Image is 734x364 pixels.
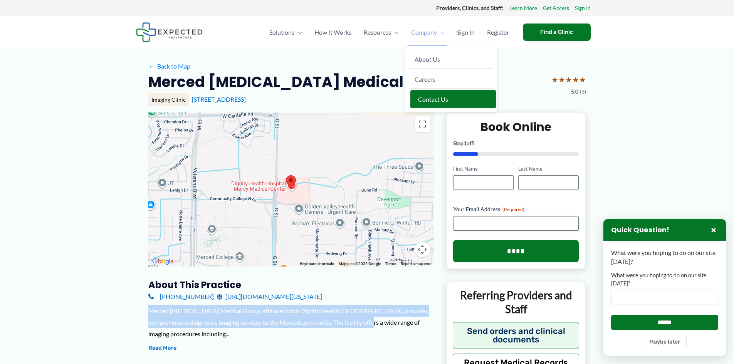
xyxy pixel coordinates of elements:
a: About Us [408,50,494,69]
a: Register [481,19,515,46]
span: Menu Toggle [437,19,445,46]
a: SolutionsMenu Toggle [263,19,308,46]
span: ★ [579,72,586,87]
span: Contact Us [418,96,448,103]
span: Company [411,19,437,46]
span: How It Works [314,19,351,46]
label: What were you hoping to do on our site [DATE]? [611,272,718,287]
button: Maybe later [643,336,687,348]
span: Careers [415,75,435,83]
a: How It Works [308,19,358,46]
label: First Name [453,165,514,173]
a: Open this area in Google Maps (opens a new window) [150,257,176,267]
label: Your Email Address [453,205,579,213]
a: [URL][DOMAIN_NAME][US_STATE] [217,291,322,302]
span: (3) [580,87,586,97]
button: Close [709,225,718,235]
button: Toggle fullscreen view [415,116,430,132]
span: ★ [558,72,565,87]
h2: Book Online [453,119,579,134]
img: Expected Healthcare Logo - side, dark font, small [136,22,203,42]
a: ←Back to Map [148,60,190,72]
a: [STREET_ADDRESS] [192,96,246,103]
img: Google [150,257,176,267]
a: Learn More [509,3,537,13]
h3: About this practice [148,279,434,291]
p: Referring Providers and Staff [453,288,579,316]
h3: Quick Question! [611,226,669,235]
nav: Primary Site Navigation [263,19,515,46]
span: ★ [565,72,572,87]
span: Map data ©2025 Google [339,262,381,266]
span: 5.0 [571,87,578,97]
span: About Us [415,55,440,63]
a: ResourcesMenu Toggle [358,19,405,46]
span: ★ [551,72,558,87]
button: Map camera controls [415,242,430,257]
span: 1 [464,140,467,146]
a: Find a Clinic [523,23,591,41]
div: Imaging Clinic [148,93,189,106]
a: Sign In [451,19,481,46]
span: ← [148,62,156,70]
span: Resources [364,19,391,46]
a: CompanyMenu Toggle [405,19,451,46]
label: Last Name [518,165,579,173]
a: Get Access [543,3,569,13]
a: [PHONE_NUMBER] [148,291,214,302]
button: Send orders and clinical documents [453,322,579,349]
button: Keyboard shortcuts [300,261,334,267]
span: (Required) [502,206,524,212]
a: Terms (opens in new tab) [385,262,396,266]
div: Merced [MEDICAL_DATA] Medical Group, affiliated with Dignity Health [GEOGRAPHIC_DATA], provides c... [148,305,434,339]
span: 5 [472,140,475,146]
span: Sign In [457,19,475,46]
a: Sign In [575,3,591,13]
a: Careers [408,70,494,89]
span: Solutions [269,19,294,46]
h2: Merced [MEDICAL_DATA] Medical Group [148,72,452,91]
span: Register [487,19,509,46]
strong: Providers, Clinics, and Staff: [436,5,504,11]
a: Contact Us [410,90,496,108]
a: Report a map error [401,262,432,266]
span: Menu Toggle [391,19,399,46]
button: Read More [148,344,176,353]
span: ★ [572,72,579,87]
p: Step of [453,141,579,146]
span: Menu Toggle [294,19,302,46]
p: What were you hoping to do on our site [DATE]? [611,248,718,266]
